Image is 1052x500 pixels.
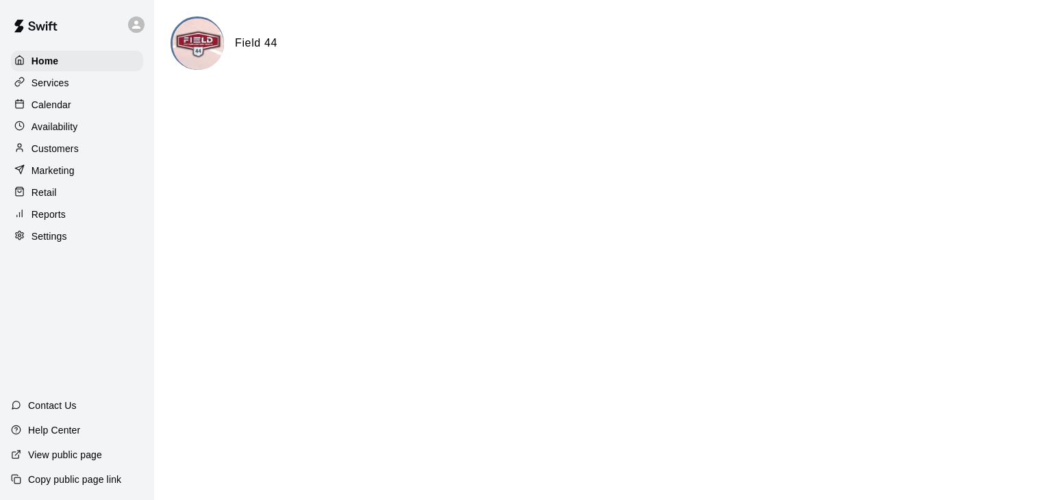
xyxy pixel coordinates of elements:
a: Availability [11,116,143,137]
a: Customers [11,138,143,159]
p: View public page [28,448,102,462]
p: Availability [32,120,78,134]
img: Field 44 logo [173,18,224,70]
a: Retail [11,182,143,203]
a: Calendar [11,95,143,115]
p: Help Center [28,423,80,437]
p: Calendar [32,98,71,112]
p: Services [32,76,69,90]
a: Settings [11,226,143,247]
p: Reports [32,208,66,221]
h6: Field 44 [235,34,277,52]
p: Contact Us [28,399,77,412]
p: Customers [32,142,79,155]
p: Retail [32,186,57,199]
a: Services [11,73,143,93]
a: Home [11,51,143,71]
p: Settings [32,229,67,243]
p: Marketing [32,164,75,177]
a: Marketing [11,160,143,181]
p: Copy public page link [28,473,121,486]
p: Home [32,54,59,68]
a: Reports [11,204,143,225]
